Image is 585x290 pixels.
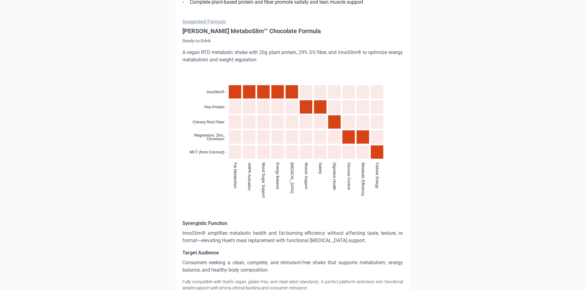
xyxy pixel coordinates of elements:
text: Digestive Health [332,162,337,190]
text: Muscle Support [304,162,308,189]
text: Glucose Control [346,162,351,190]
p: Suggested Formula [182,18,403,25]
h5: Target Audience [182,249,403,257]
h4: [PERSON_NAME] MetaboSlim™ Chocolate Formula [182,27,403,35]
text: Fat Metabolism [233,162,237,188]
text: InnoSlim® [206,90,224,94]
text: Energy Balance [275,162,280,189]
text: [MEDICAL_DATA] [290,162,294,193]
g: y-axis tick label [189,90,224,154]
text: Cellular Energy [375,162,379,189]
g: cell [228,85,383,159]
tspan: Chromium [207,137,224,141]
text: Chicory Root Fiber [192,120,224,124]
text: Satiety [318,162,322,174]
text: Blood Sugar Support [261,162,266,198]
h5: Synergistic Function [182,220,403,227]
text: Pea Protein [204,105,224,109]
g: x-axis tick label [233,162,379,198]
text: Metabolic Efficiency [361,162,365,196]
text: AMPK Activation [247,162,251,191]
tspan: Magnesium, Zinc, [194,133,224,137]
text: MCT (from Coconut) [189,150,224,154]
p: Ready-to-Drink [182,38,403,44]
p: A vegan RTD metabolic shake with 20g plant protein, 29% DV fiber, and InnoSlim® to optimize energ... [182,49,403,64]
p: Consumers seeking a clean, complete, and stimulant-free shake that supports metabolism, energy ba... [182,259,403,274]
g: y-axis tick [225,92,226,152]
p: InnoSlim® amplifies metabolic health and fat-burning efficiency without affecting taste, texture,... [182,230,403,244]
